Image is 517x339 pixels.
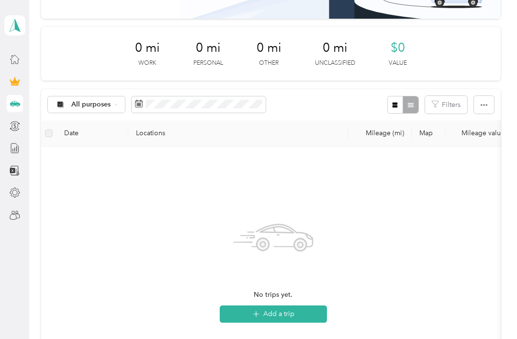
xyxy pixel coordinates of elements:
[348,120,412,147] th: Mileage (mi)
[138,59,156,68] p: Work
[412,120,445,147] th: Map
[425,96,467,114] button: Filters
[463,285,517,339] iframe: Everlance-gr Chat Button Frame
[315,59,355,68] p: Unclassified
[391,40,405,56] span: $0
[445,120,512,147] th: Mileage value
[254,290,292,300] span: No trips yet.
[257,40,281,56] span: 0 mi
[196,40,221,56] span: 0 mi
[56,120,128,147] th: Date
[128,120,348,147] th: Locations
[135,40,160,56] span: 0 mi
[323,40,348,56] span: 0 mi
[193,59,223,68] p: Personal
[389,59,407,68] p: Value
[220,305,327,323] button: Add a trip
[259,59,279,68] p: Other
[71,101,111,108] span: All purposes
